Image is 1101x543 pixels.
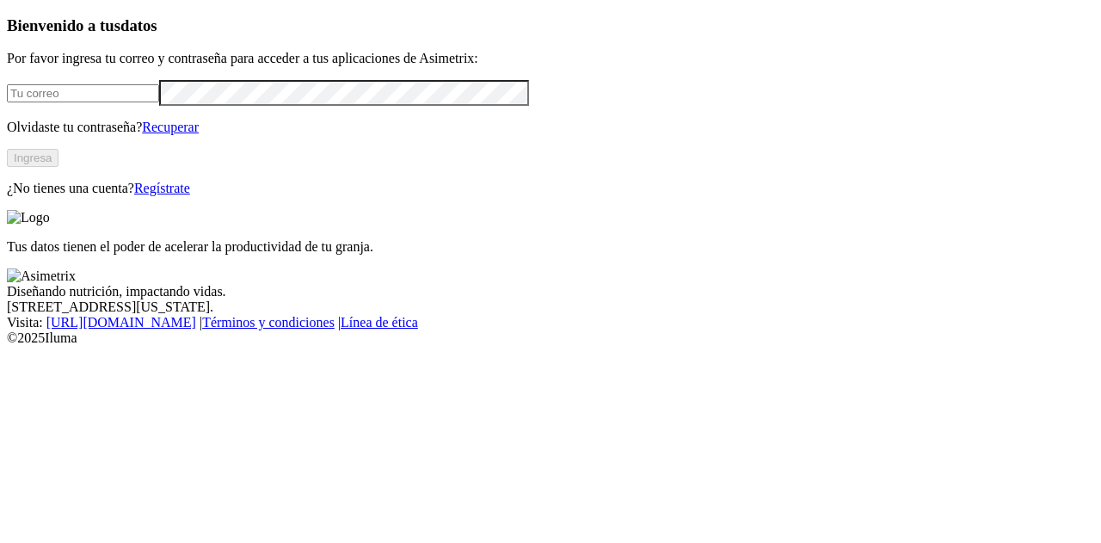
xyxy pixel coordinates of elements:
[142,120,199,134] a: Recuperar
[7,315,1094,330] div: Visita : | |
[46,315,196,330] a: [URL][DOMAIN_NAME]
[7,268,76,284] img: Asimetrix
[7,16,1094,35] h3: Bienvenido a tus
[120,16,157,34] span: datos
[7,149,58,167] button: Ingresa
[341,315,418,330] a: Línea de ética
[7,284,1094,299] div: Diseñando nutrición, impactando vidas.
[7,120,1094,135] p: Olvidaste tu contraseña?
[7,51,1094,66] p: Por favor ingresa tu correo y contraseña para acceder a tus aplicaciones de Asimetrix:
[202,315,335,330] a: Términos y condiciones
[7,330,1094,346] div: © 2025 Iluma
[7,181,1094,196] p: ¿No tienes una cuenta?
[7,84,159,102] input: Tu correo
[134,181,190,195] a: Regístrate
[7,239,1094,255] p: Tus datos tienen el poder de acelerar la productividad de tu granja.
[7,299,1094,315] div: [STREET_ADDRESS][US_STATE].
[7,210,50,225] img: Logo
